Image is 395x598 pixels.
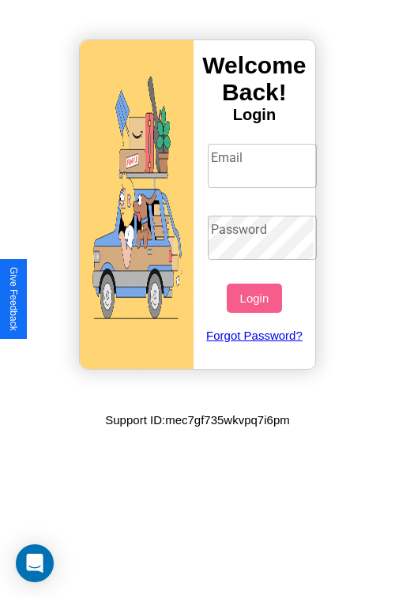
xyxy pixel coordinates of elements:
[200,313,310,358] a: Forgot Password?
[16,544,54,582] div: Open Intercom Messenger
[194,106,315,124] h4: Login
[8,267,19,331] div: Give Feedback
[227,284,281,313] button: Login
[105,409,289,431] p: Support ID: mec7gf735wkvpq7i6pm
[194,52,315,106] h3: Welcome Back!
[80,40,194,369] img: gif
